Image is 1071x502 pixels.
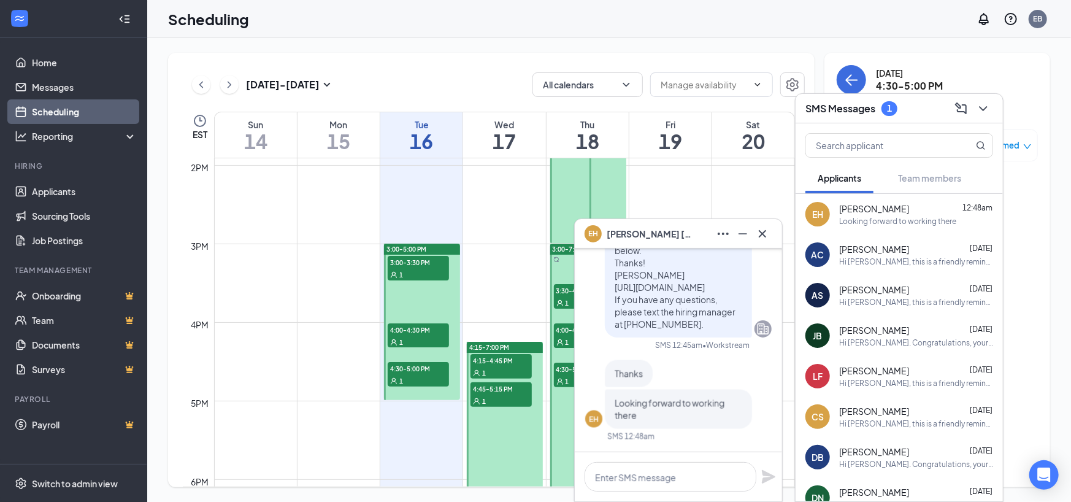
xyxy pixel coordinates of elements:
div: 3pm [189,239,212,253]
div: Hi [PERSON_NAME], this is a friendly reminder. Your meeting with [PERSON_NAME] Pizza for Open/Clo... [839,257,993,267]
svg: Minimize [735,226,750,241]
h1: 19 [629,131,712,152]
svg: Analysis [15,130,27,142]
div: 4pm [189,318,212,331]
span: Looking forward to working there [615,398,724,421]
a: September 16, 2025 [380,112,463,158]
span: [DATE] [970,406,992,415]
div: Mon [297,118,380,131]
span: [PERSON_NAME] [PERSON_NAME] [607,227,693,241]
a: September 15, 2025 [297,112,380,158]
span: [PERSON_NAME] [839,405,909,417]
h1: 16 [380,131,463,152]
span: 4:30-5:00 PM [554,363,615,375]
span: 1 [482,369,486,377]
div: 1 [887,103,892,114]
svg: Company [756,322,770,336]
a: Sourcing Tools [32,204,137,228]
span: 1 [566,338,569,347]
h3: [DATE] - [DATE] [246,78,320,91]
span: 4:15-4:45 PM [470,354,532,366]
h1: Scheduling [168,9,249,29]
div: Hi [PERSON_NAME], this is a friendly reminder. Please select a meeting time slot for your Team Me... [839,419,993,429]
svg: ComposeMessage [954,101,969,116]
button: ComposeMessage [951,99,971,118]
span: [PERSON_NAME] [839,203,909,215]
div: AC [812,249,824,261]
a: Applicants [32,179,137,204]
a: September 17, 2025 [463,112,545,158]
span: 4:30-5:00 PM [388,362,449,374]
span: 3:00-7:00 PM [553,245,593,253]
div: Hiring [15,161,134,171]
svg: Plane [761,469,776,484]
svg: ArrowLeft [844,72,859,87]
span: 1 [399,338,403,347]
a: September 20, 2025 [712,112,794,158]
span: 1 [566,377,569,386]
svg: QuestionInfo [1004,12,1018,26]
svg: Sync [553,257,559,263]
div: Sun [215,118,297,131]
svg: Notifications [977,12,991,26]
span: 4:15-7:00 PM [469,343,509,352]
button: Minimize [733,224,753,244]
svg: ChevronLeft [195,77,207,92]
div: 2pm [189,161,212,174]
span: Team members [898,172,961,183]
span: [DATE] [970,244,992,253]
span: [DATE] [970,284,992,293]
svg: User [556,378,564,385]
div: SMS 12:45am [655,340,702,350]
span: down [1023,142,1032,151]
div: Hi [PERSON_NAME]. Congratulations, your meeting with [PERSON_NAME] for Team Member - E. Broad at ... [839,459,993,469]
a: TeamCrown [32,308,137,333]
span: [PERSON_NAME] [839,324,909,336]
svg: MagnifyingGlass [976,141,986,150]
button: back-button [837,65,866,95]
div: Switch to admin view [32,477,118,490]
div: EH [589,414,599,425]
svg: User [473,369,480,377]
span: 12:48am [962,203,992,212]
span: 1 [482,397,486,406]
svg: User [556,339,564,346]
div: Hi [PERSON_NAME], this is a friendly reminder. Your meeting with [PERSON_NAME] Pizza for Team Mem... [839,297,993,307]
h3: 4:30-5:00 PM [876,79,943,93]
h1: 14 [215,131,297,152]
span: [DATE] [970,365,992,374]
svg: Settings [785,77,800,92]
button: Settings [780,72,805,97]
a: September 18, 2025 [547,112,629,158]
span: [PERSON_NAME] [839,446,909,458]
span: 1 [566,299,569,307]
svg: Cross [755,226,770,241]
svg: User [390,339,397,346]
span: [DATE] [970,446,992,455]
div: Sat [712,118,794,131]
button: Ellipses [713,224,733,244]
span: [PERSON_NAME] [839,243,909,255]
span: EST [193,128,207,141]
svg: SmallChevronDown [320,77,334,92]
div: Wed [463,118,545,131]
div: AS [812,289,824,301]
div: Team Management [15,265,134,276]
div: EB [1034,14,1043,24]
span: [PERSON_NAME] [839,486,909,498]
div: LF [813,370,823,382]
a: September 19, 2025 [629,112,712,158]
a: September 14, 2025 [215,112,297,158]
div: Tue [380,118,463,131]
svg: WorkstreamLogo [13,12,26,25]
span: [DATE] [970,487,992,496]
a: Messages [32,75,137,99]
div: Hi [PERSON_NAME]. Congratulations, your meeting with [PERSON_NAME] for Team Member - E. Broad at ... [839,338,993,348]
svg: ChevronDown [753,80,762,90]
span: [DATE] [970,325,992,334]
div: [DATE] [876,67,943,79]
a: OnboardingCrown [32,284,137,308]
span: • Workstream [702,340,750,350]
span: 3:30-4:00 PM [554,284,615,296]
